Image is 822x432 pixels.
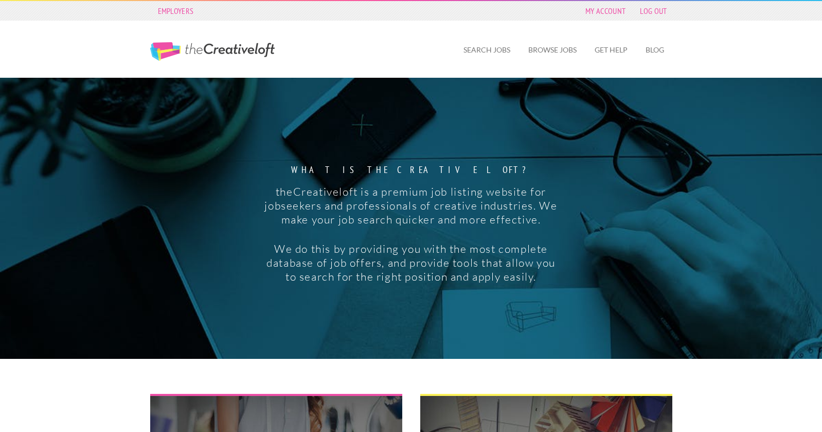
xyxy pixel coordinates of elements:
[455,38,519,62] a: Search Jobs
[637,38,672,62] a: Blog
[635,4,672,18] a: Log Out
[586,38,636,62] a: Get Help
[580,4,631,18] a: My Account
[262,165,559,175] strong: What is the creative loft?
[150,42,275,61] a: The Creative Loft
[520,38,585,62] a: Browse Jobs
[262,185,559,227] p: theCreativeloft is a premium job listing website for jobseekers and professionals of creative ind...
[153,4,199,18] a: Employers
[262,242,559,284] p: We do this by providing you with the most complete database of job offers, and provide tools that...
